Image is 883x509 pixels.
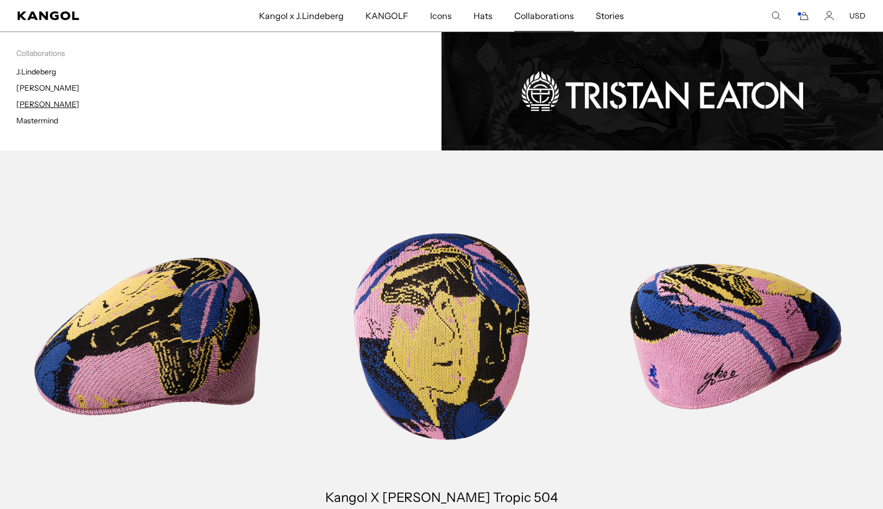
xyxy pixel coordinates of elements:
[849,11,866,21] button: USD
[17,11,171,20] a: Kangol
[16,67,56,77] a: J.Lindeberg
[796,11,809,21] button: Cart
[16,116,58,125] a: Mastermind
[16,83,79,93] a: [PERSON_NAME]
[16,99,79,109] a: [PERSON_NAME]
[771,11,781,21] summary: Search here
[824,11,834,21] a: Account
[441,32,883,150] img: te_banner01.jpg
[16,48,441,58] p: Collaborations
